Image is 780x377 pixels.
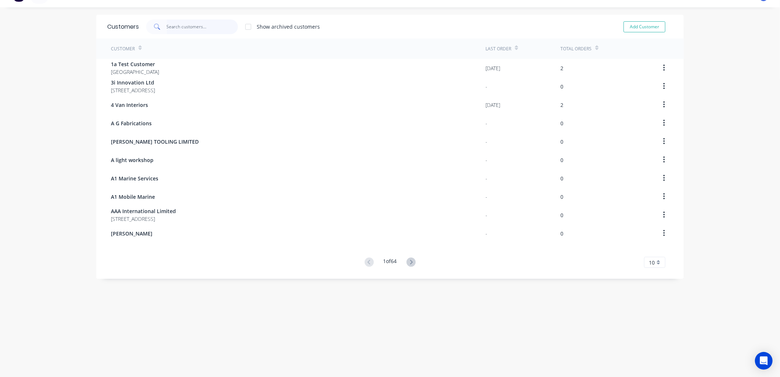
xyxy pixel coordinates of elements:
span: 3i Innovation Ltd [111,79,155,86]
span: A G Fabrications [111,119,152,127]
div: - [485,138,487,146]
div: Total Orders [560,46,592,52]
span: [GEOGRAPHIC_DATA] [111,68,159,76]
div: - [485,175,487,182]
span: A1 Mobile Marine [111,193,155,201]
span: A light workshop [111,156,154,164]
div: 0 [560,83,563,90]
div: 0 [560,138,563,146]
div: - [485,193,487,201]
div: 0 [560,230,563,237]
div: Customer [111,46,135,52]
span: [PERSON_NAME] TOOLING LIMITED [111,138,199,146]
span: 1a Test Customer [111,60,159,68]
span: [PERSON_NAME] [111,230,152,237]
div: - [485,83,487,90]
button: Add Customer [624,21,665,32]
span: 10 [649,259,655,266]
div: Open Intercom Messenger [755,352,773,370]
span: [STREET_ADDRESS] [111,215,176,223]
span: 4 Van Interiors [111,101,148,109]
div: 2 [560,64,563,72]
div: - [485,156,487,164]
span: AAA International Limited [111,207,176,215]
div: Customers [107,22,139,31]
div: 2 [560,101,563,109]
span: [STREET_ADDRESS] [111,86,155,94]
div: 0 [560,193,563,201]
div: 0 [560,119,563,127]
div: Show archived customers [257,23,320,30]
div: 0 [560,175,563,182]
div: - [485,211,487,219]
div: Last Order [485,46,511,52]
div: [DATE] [485,101,500,109]
input: Search customers... [167,19,238,34]
div: 1 of 64 [383,257,397,268]
div: 0 [560,211,563,219]
div: 0 [560,156,563,164]
div: [DATE] [485,64,500,72]
span: A1 Marine Services [111,175,158,182]
div: - [485,230,487,237]
div: - [485,119,487,127]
